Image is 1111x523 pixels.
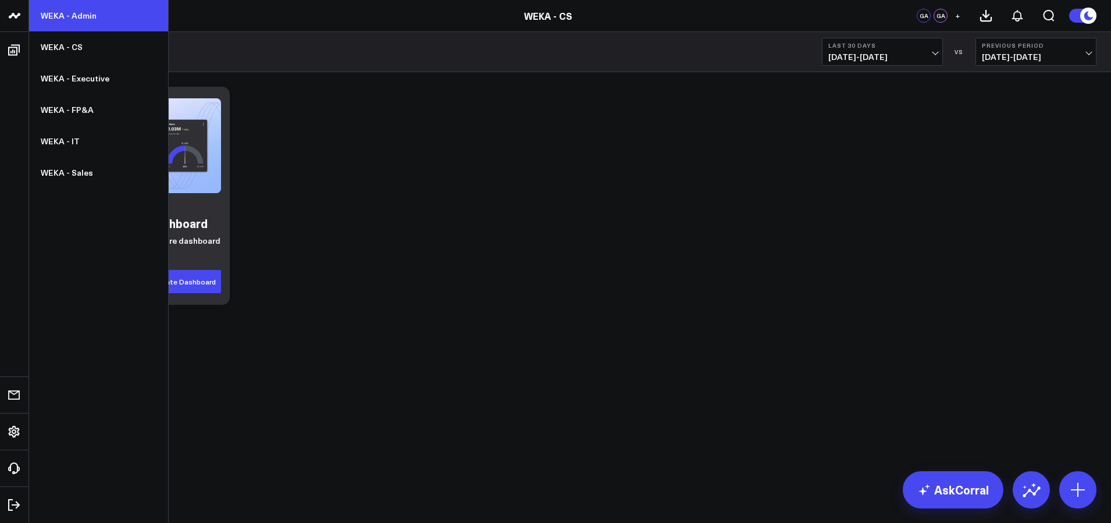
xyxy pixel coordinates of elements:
a: WEKA - FP&A [29,94,168,126]
a: WEKA - CS [524,9,572,22]
button: + [950,9,964,23]
button: Previous Period[DATE]-[DATE] [975,38,1096,66]
div: GA [917,9,931,23]
b: Last 30 Days [828,42,936,49]
a: WEKA - Sales [29,157,168,188]
span: [DATE] - [DATE] [982,52,1090,62]
a: WEKA - CS [29,31,168,63]
button: Generate Dashboard [140,270,221,293]
span: [DATE] - [DATE] [828,52,936,62]
div: GA [934,9,948,23]
span: + [955,12,960,20]
a: AskCorral [903,471,1003,508]
a: WEKA - Executive [29,63,168,94]
a: WEKA - IT [29,126,168,157]
div: VS [949,48,970,55]
button: Last 30 Days[DATE]-[DATE] [822,38,943,66]
b: Previous Period [982,42,1090,49]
